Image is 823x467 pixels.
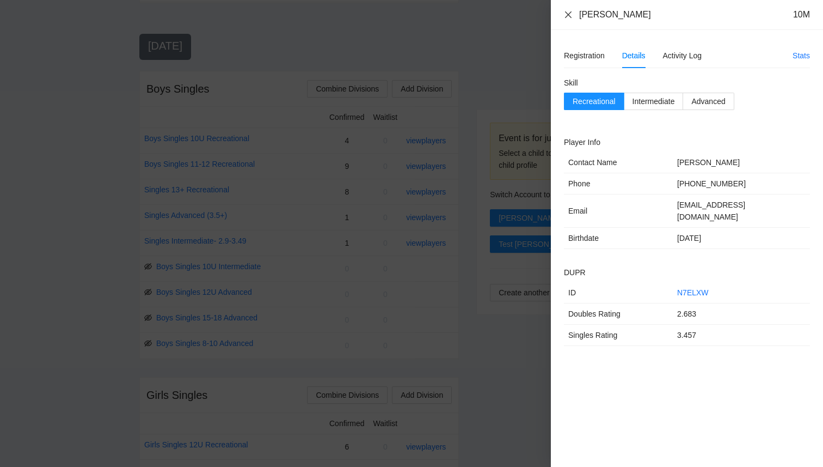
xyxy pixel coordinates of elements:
[564,10,573,19] span: close
[564,325,673,346] td: Singles Rating
[673,173,810,195] td: [PHONE_NUMBER]
[632,97,675,106] span: Intermediate
[677,310,696,318] span: 2.683
[564,10,573,20] button: Close
[564,195,673,228] td: Email
[573,97,616,106] span: Recreational
[673,152,810,173] td: [PERSON_NAME]
[677,331,696,339] span: 3.457
[673,228,810,249] td: [DATE]
[579,9,651,21] div: [PERSON_NAME]
[564,282,673,304] td: ID
[663,50,702,62] div: Activity Log
[677,288,709,297] a: N7ELXW
[793,51,810,60] a: Stats
[691,97,725,106] span: Advanced
[564,152,673,173] td: Contact Name
[793,9,810,21] div: 10M
[673,195,810,228] td: [EMAIL_ADDRESS][DOMAIN_NAME]
[564,228,673,249] td: Birthdate
[564,304,673,325] td: Doubles Rating
[622,50,646,62] div: Details
[564,136,810,148] h2: Player Info
[564,50,605,62] div: Registration
[564,266,810,278] h2: DUPR
[564,77,810,89] h2: Skill
[564,173,673,195] td: Phone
